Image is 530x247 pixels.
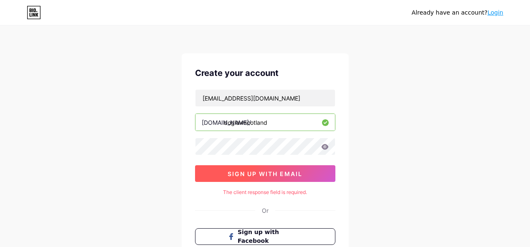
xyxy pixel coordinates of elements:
[195,189,335,196] div: The client response field is required.
[487,9,503,16] a: Login
[412,8,503,17] div: Already have an account?
[195,114,335,131] input: username
[195,90,335,106] input: Email
[262,206,269,215] div: Or
[195,228,335,245] button: Sign up with Facebook
[202,118,251,127] div: [DOMAIN_NAME]/
[238,228,302,245] span: Sign up with Facebook
[195,67,335,79] div: Create your account
[195,165,335,182] button: sign up with email
[228,170,302,177] span: sign up with email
